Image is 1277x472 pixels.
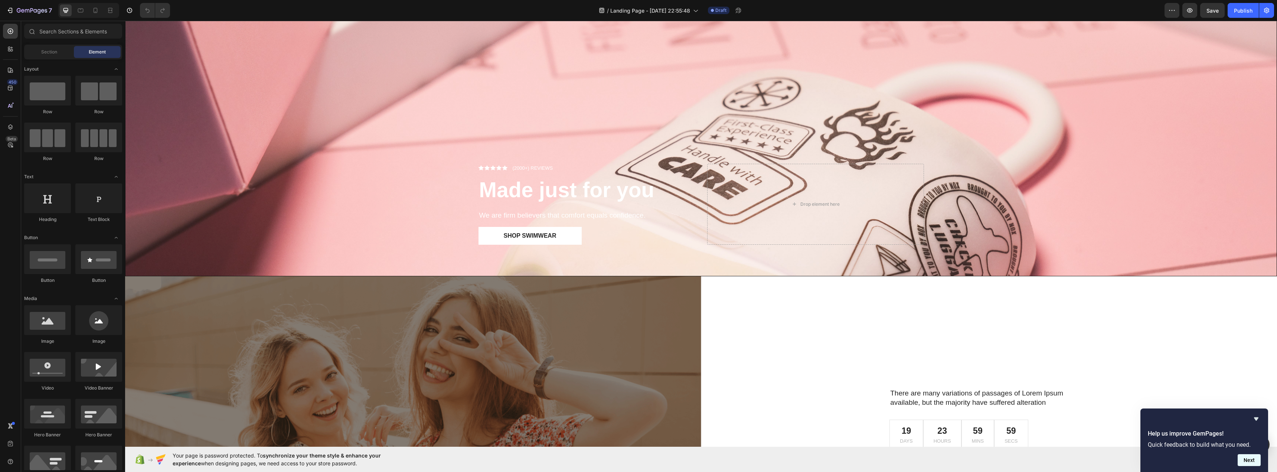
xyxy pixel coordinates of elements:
[24,155,71,162] div: Row
[24,234,38,241] span: Button
[1206,7,1219,14] span: Save
[388,144,428,151] p: (2000+) REVIEWS
[1148,429,1261,438] h2: Help us improve GemPages!
[24,338,71,345] div: Image
[1252,414,1261,423] button: Hide survey
[110,293,122,305] span: Toggle open
[110,232,122,244] span: Toggle open
[75,155,122,162] div: Row
[610,7,690,14] span: Landing Page - [DATE] 22:55:48
[173,452,410,467] span: Your page is password protected. To when designing pages, we need access to your store password.
[7,79,18,85] div: 450
[1234,7,1252,14] div: Publish
[1200,3,1225,18] button: Save
[379,211,431,219] div: Shop Swimwear
[354,190,569,199] p: We are firm believers that comfort equals confidence.
[1148,441,1261,448] p: Quick feedback to build what you need.
[607,7,609,14] span: /
[24,216,71,223] div: Heading
[24,385,71,391] div: Video
[110,171,122,183] span: Toggle open
[353,206,457,224] button: Shop Swimwear
[24,24,122,39] input: Search Sections & Elements
[75,338,122,345] div: Image
[75,277,122,284] div: Button
[24,295,37,302] span: Media
[775,417,787,424] p: Days
[354,157,529,181] strong: Made just for you
[775,405,787,416] div: 19
[3,3,55,18] button: 7
[847,417,859,424] p: Mins
[75,385,122,391] div: Video Banner
[1238,454,1261,466] button: Next question
[879,417,892,424] p: Secs
[809,417,826,424] p: Hours
[675,180,715,186] div: Drop element here
[1148,414,1261,466] div: Help us improve GemPages!
[24,432,71,438] div: Hero Banner
[879,405,892,416] div: 59
[847,405,859,416] div: 59
[24,173,33,180] span: Text
[173,452,381,466] span: synchronize your theme style & enhance your experience
[1228,3,1259,18] button: Publish
[41,49,57,55] span: Section
[24,66,39,72] span: Layout
[75,216,122,223] div: Text Block
[75,432,122,438] div: Hero Banner
[765,368,963,386] p: There are many variations of passages of Lorem Ipsum available, but the majority have suffered al...
[125,21,1277,447] iframe: Design area
[6,136,18,142] div: Beta
[24,108,71,115] div: Row
[809,405,826,416] div: 23
[89,49,106,55] span: Element
[110,63,122,75] span: Toggle open
[715,7,726,14] span: Draft
[24,277,71,284] div: Button
[49,6,52,15] p: 7
[75,108,122,115] div: Row
[140,3,170,18] div: Undo/Redo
